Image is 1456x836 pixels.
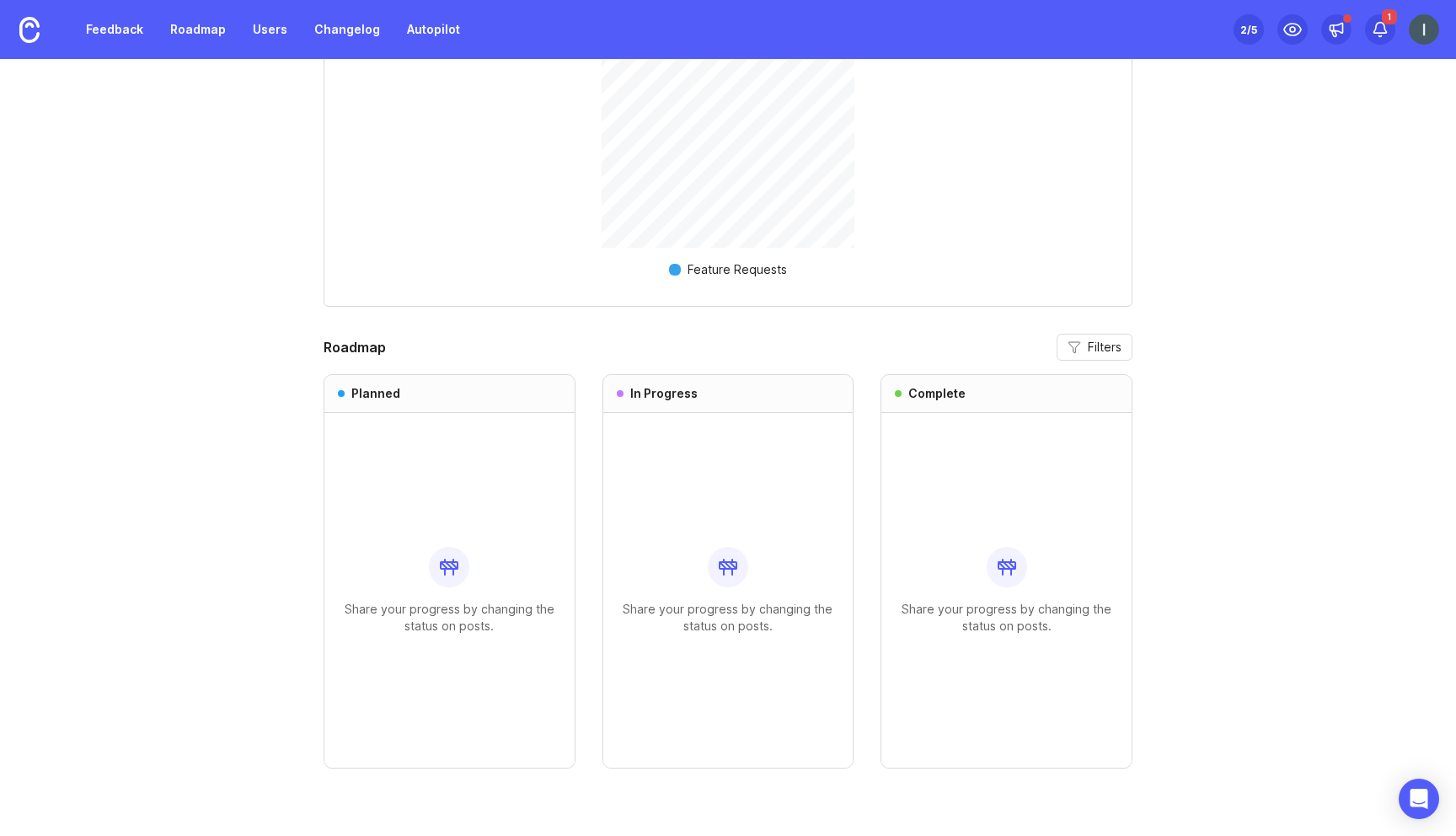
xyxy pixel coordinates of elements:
h3: In Progress [630,385,698,402]
h2: Roadmap [324,337,386,357]
span: 1 [1382,9,1397,24]
h3: Complete [908,385,966,402]
a: Autopilot [397,14,470,45]
p: Share your progress by changing the status on posts. [617,601,840,635]
div: Feature Requests [688,261,787,278]
a: Changelog [304,14,390,45]
img: Integrations QA [1409,14,1439,45]
img: Canny Home [19,17,40,43]
p: Share your progress by changing the status on posts. [338,601,561,635]
div: Open Intercom Messenger [1399,779,1439,819]
a: Users [243,14,297,45]
div: 2 /5 [1240,18,1257,41]
button: Filters [1057,334,1132,361]
a: Feedback [76,14,153,45]
span: Filters [1088,339,1121,356]
a: Roadmap [160,14,236,45]
h3: Planned [351,385,400,402]
button: 2/5 [1234,14,1264,45]
p: Share your progress by changing the status on posts. [895,601,1118,635]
